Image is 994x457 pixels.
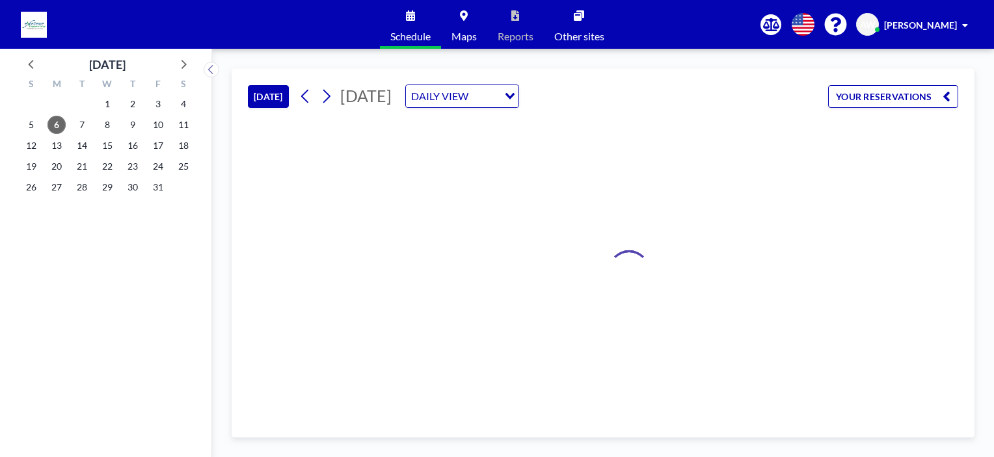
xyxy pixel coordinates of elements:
span: Monday, October 6, 2025 [47,116,66,134]
span: Thursday, October 23, 2025 [124,157,142,176]
span: Friday, October 10, 2025 [149,116,167,134]
div: S [19,77,44,94]
div: T [120,77,145,94]
div: M [44,77,70,94]
span: Friday, October 31, 2025 [149,178,167,196]
span: Monday, October 20, 2025 [47,157,66,176]
span: Sunday, October 12, 2025 [22,137,40,155]
span: Thursday, October 30, 2025 [124,178,142,196]
span: Sunday, October 19, 2025 [22,157,40,176]
span: Tuesday, October 7, 2025 [73,116,91,134]
span: Tuesday, October 28, 2025 [73,178,91,196]
span: Wednesday, October 8, 2025 [98,116,116,134]
div: F [145,77,170,94]
div: [DATE] [89,55,126,73]
div: T [70,77,95,94]
img: organization-logo [21,12,47,38]
span: Tuesday, October 21, 2025 [73,157,91,176]
div: Search for option [406,85,518,107]
span: Sunday, October 26, 2025 [22,178,40,196]
span: Wednesday, October 29, 2025 [98,178,116,196]
span: Thursday, October 16, 2025 [124,137,142,155]
div: S [170,77,196,94]
span: Saturday, October 11, 2025 [174,116,193,134]
span: Schedule [390,31,431,42]
span: Maps [451,31,477,42]
span: Friday, October 17, 2025 [149,137,167,155]
span: Tuesday, October 14, 2025 [73,137,91,155]
span: Wednesday, October 1, 2025 [98,95,116,113]
span: Monday, October 27, 2025 [47,178,66,196]
input: Search for option [472,88,497,105]
span: DAILY VIEW [409,88,471,105]
div: W [95,77,120,94]
span: [PERSON_NAME] [884,20,957,31]
span: Sunday, October 5, 2025 [22,116,40,134]
span: Saturday, October 4, 2025 [174,95,193,113]
span: [DATE] [340,86,392,105]
span: Thursday, October 2, 2025 [124,95,142,113]
span: AW [860,19,876,31]
span: Monday, October 13, 2025 [47,137,66,155]
span: Friday, October 3, 2025 [149,95,167,113]
span: Friday, October 24, 2025 [149,157,167,176]
span: Wednesday, October 22, 2025 [98,157,116,176]
span: Thursday, October 9, 2025 [124,116,142,134]
span: Wednesday, October 15, 2025 [98,137,116,155]
button: YOUR RESERVATIONS [828,85,958,108]
button: [DATE] [248,85,289,108]
span: Other sites [554,31,604,42]
span: Saturday, October 18, 2025 [174,137,193,155]
span: Saturday, October 25, 2025 [174,157,193,176]
span: Reports [498,31,533,42]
